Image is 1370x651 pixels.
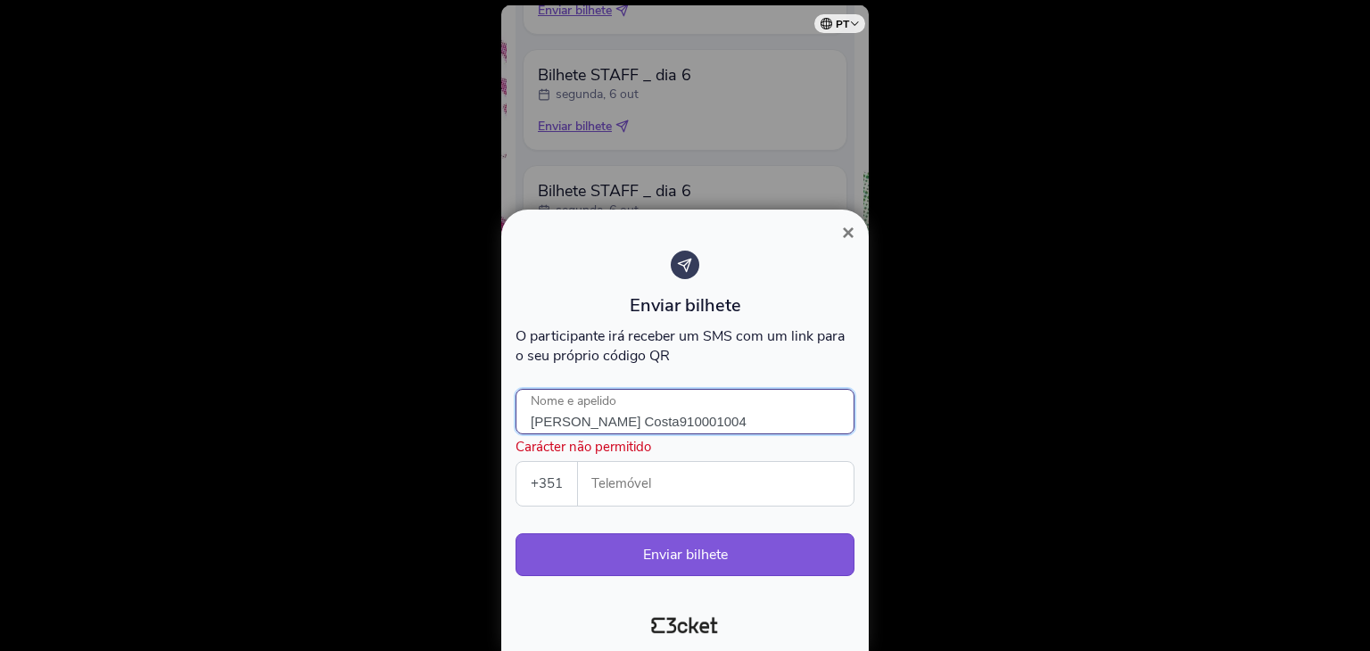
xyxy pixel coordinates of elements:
label: Nome e apelido [516,389,631,415]
input: Nome e apelido [516,389,854,434]
span: Enviar bilhete [630,293,741,317]
span: O participante irá receber um SMS com um link para o seu próprio código QR [516,326,845,366]
button: Enviar bilhete [516,533,854,576]
label: Telemóvel [578,462,855,506]
div: Carácter não permitido [516,438,651,456]
span: × [842,220,854,244]
input: Telemóvel [592,462,854,506]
